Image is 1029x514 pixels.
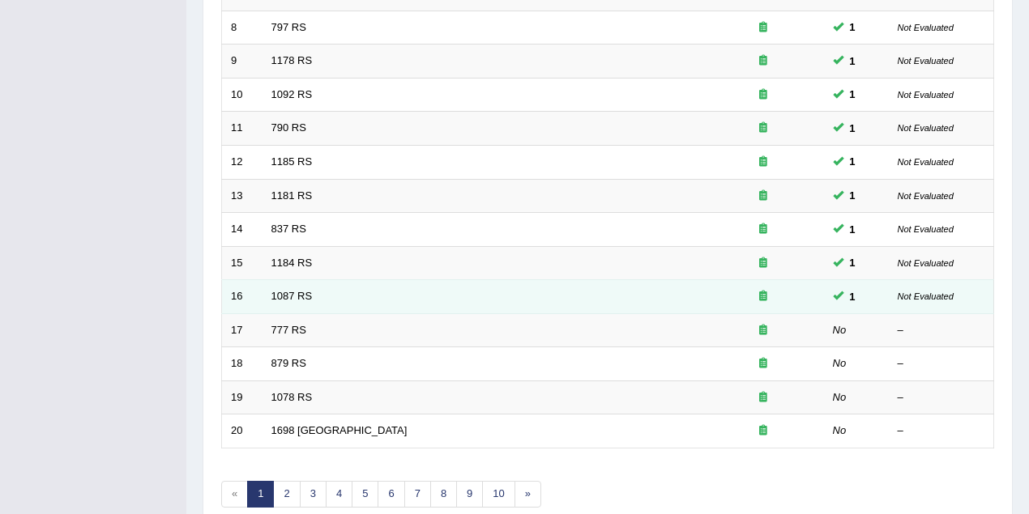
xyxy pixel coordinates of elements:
[843,254,862,271] span: You can still take this question
[222,78,263,112] td: 10
[271,424,408,436] a: 1698 [GEOGRAPHIC_DATA]
[833,424,847,436] em: No
[271,357,306,369] a: 879 RS
[404,481,431,508] a: 7
[711,87,815,103] div: Exam occurring question
[271,189,313,202] a: 1181 RS
[843,221,862,238] span: You can still take this question
[271,54,313,66] a: 1178 RS
[898,323,985,338] div: –
[711,20,815,36] div: Exam occurring question
[711,222,815,237] div: Exam occurring question
[271,290,313,302] a: 1087 RS
[843,19,862,36] span: You can still take this question
[711,121,815,136] div: Exam occurring question
[711,323,815,338] div: Exam occurring question
[711,390,815,406] div: Exam occurring question
[898,123,954,133] small: Not Evaluated
[271,257,313,269] a: 1184 RS
[898,23,954,32] small: Not Evaluated
[222,179,263,213] td: 13
[843,86,862,103] span: You can still take this question
[222,313,263,347] td: 17
[378,481,404,508] a: 6
[898,356,985,372] div: –
[273,481,300,508] a: 2
[271,155,313,168] a: 1185 RS
[222,11,263,45] td: 8
[222,280,263,314] td: 16
[352,481,378,508] a: 5
[271,223,306,235] a: 837 RS
[271,21,306,33] a: 797 RS
[833,391,847,403] em: No
[711,53,815,69] div: Exam occurring question
[221,481,248,508] span: «
[898,157,954,167] small: Not Evaluated
[898,291,954,301] small: Not Evaluated
[843,120,862,137] span: You can still take this question
[711,289,815,304] div: Exam occurring question
[222,380,263,414] td: 19
[711,356,815,372] div: Exam occurring question
[271,88,313,100] a: 1092 RS
[898,224,954,234] small: Not Evaluated
[843,288,862,305] span: You can still take this question
[711,189,815,204] div: Exam occurring question
[514,481,541,508] a: »
[711,423,815,439] div: Exam occurring question
[482,481,514,508] a: 10
[843,53,862,70] span: You can still take this question
[247,481,274,508] a: 1
[898,56,954,66] small: Not Evaluated
[222,112,263,146] td: 11
[898,258,954,268] small: Not Evaluated
[222,45,263,79] td: 9
[222,213,263,247] td: 14
[271,324,306,336] a: 777 RS
[833,324,847,336] em: No
[271,391,313,403] a: 1078 RS
[271,121,306,134] a: 790 RS
[898,390,985,406] div: –
[711,256,815,271] div: Exam occurring question
[456,481,483,508] a: 9
[222,246,263,280] td: 15
[898,423,985,439] div: –
[326,481,352,508] a: 4
[222,347,263,381] td: 18
[430,481,457,508] a: 8
[222,414,263,448] td: 20
[843,153,862,170] span: You can still take this question
[898,90,954,100] small: Not Evaluated
[711,155,815,170] div: Exam occurring question
[843,187,862,204] span: You can still take this question
[300,481,327,508] a: 3
[833,357,847,369] em: No
[898,191,954,201] small: Not Evaluated
[222,145,263,179] td: 12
